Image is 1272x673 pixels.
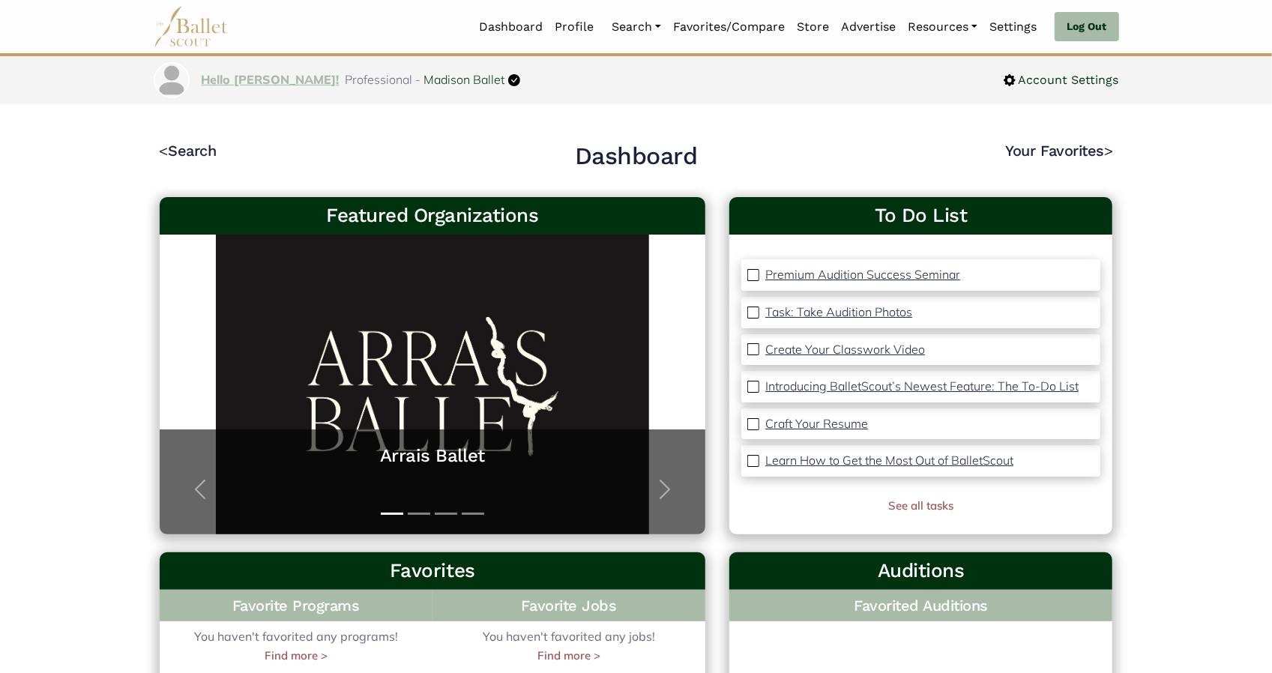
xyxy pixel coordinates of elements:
[765,414,868,434] a: Craft Your Resume
[765,340,925,360] a: Create Your Classwork Video
[416,72,421,87] span: -
[160,142,217,160] a: <Search
[765,304,912,319] p: Task: Take Audition Photos
[155,64,188,97] img: profile picture
[160,627,432,665] div: You haven't favorited any programs!
[667,11,791,43] a: Favorites/Compare
[888,498,953,513] a: See all tasks
[549,11,600,43] a: Profile
[462,505,484,522] button: Slide 4
[765,303,912,322] a: Task: Take Audition Photos
[1016,70,1119,90] span: Account Settings
[765,451,1013,471] a: Learn How to Get the Most Out of BalletScout
[765,453,1013,468] p: Learn How to Get the Most Out of BalletScout
[1104,141,1113,160] code: >
[1006,142,1113,160] a: Your Favorites>
[435,505,457,522] button: Slide 3
[902,11,983,43] a: Resources
[172,203,694,229] h3: Featured Organizations
[265,647,328,665] a: Find more >
[741,596,1100,615] h4: Favorited Auditions
[741,558,1100,584] h3: Auditions
[424,72,505,87] a: Madison Ballet
[202,72,340,87] a: Hello [PERSON_NAME]!
[432,590,705,621] h4: Favorite Jobs
[346,72,413,87] span: Professional
[765,377,1079,396] a: Introducing BalletScout’s Newest Feature: The To-Do List
[791,11,835,43] a: Store
[765,265,960,285] a: Premium Audition Success Seminar
[983,11,1043,43] a: Settings
[432,627,705,665] div: You haven't favorited any jobs!
[381,505,403,522] button: Slide 1
[172,558,694,584] h3: Favorites
[1004,70,1119,90] a: Account Settings
[175,444,691,468] a: Arrais Ballet
[741,203,1100,229] a: To Do List
[765,378,1079,393] p: Introducing BalletScout’s Newest Feature: The To-Do List
[1055,12,1118,42] a: Log Out
[606,11,667,43] a: Search
[473,11,549,43] a: Dashboard
[765,267,960,282] p: Premium Audition Success Seminar
[160,141,169,160] code: <
[160,590,432,621] h4: Favorite Programs
[765,342,925,357] p: Create Your Classwork Video
[408,505,430,522] button: Slide 2
[575,141,698,172] h2: Dashboard
[765,416,868,431] p: Craft Your Resume
[537,647,600,665] a: Find more >
[835,11,902,43] a: Advertise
